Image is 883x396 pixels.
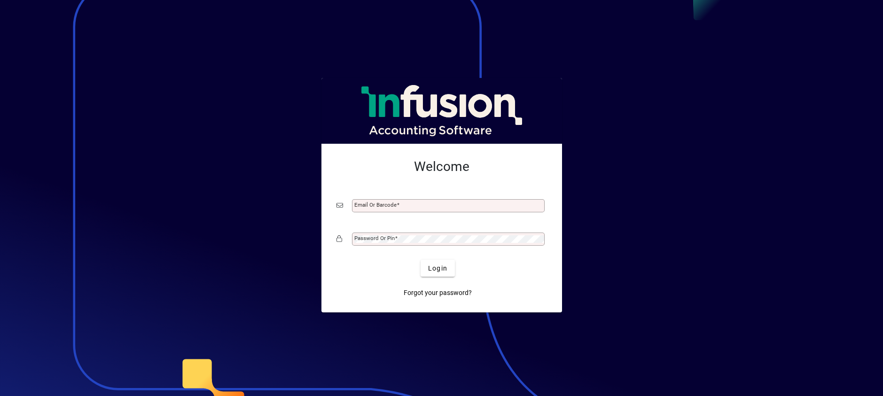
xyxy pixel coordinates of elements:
[354,235,395,241] mat-label: Password or Pin
[421,260,455,277] button: Login
[336,159,547,175] h2: Welcome
[428,264,447,273] span: Login
[404,288,472,298] span: Forgot your password?
[400,284,476,301] a: Forgot your password?
[354,202,397,208] mat-label: Email or Barcode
